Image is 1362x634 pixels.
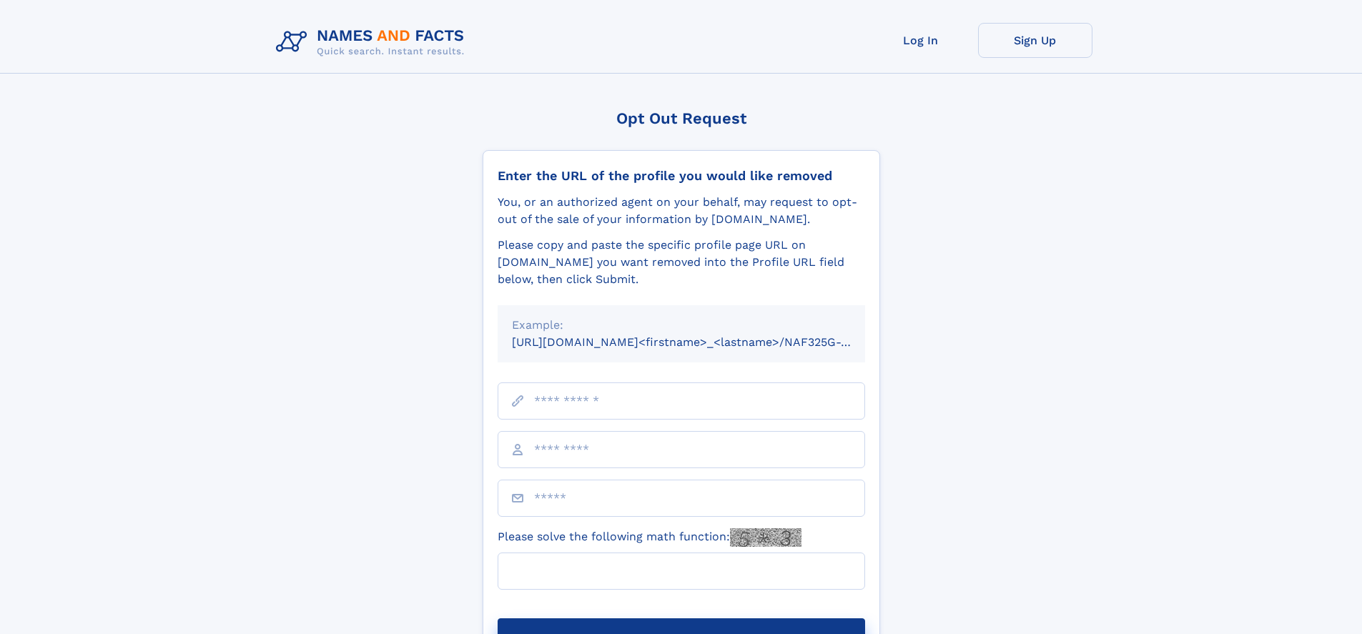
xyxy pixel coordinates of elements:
[498,237,865,288] div: Please copy and paste the specific profile page URL on [DOMAIN_NAME] you want removed into the Pr...
[512,317,851,334] div: Example:
[483,109,880,127] div: Opt Out Request
[498,168,865,184] div: Enter the URL of the profile you would like removed
[978,23,1092,58] a: Sign Up
[498,194,865,228] div: You, or an authorized agent on your behalf, may request to opt-out of the sale of your informatio...
[512,335,892,349] small: [URL][DOMAIN_NAME]<firstname>_<lastname>/NAF325G-xxxxxxxx
[864,23,978,58] a: Log In
[498,528,801,547] label: Please solve the following math function:
[270,23,476,61] img: Logo Names and Facts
